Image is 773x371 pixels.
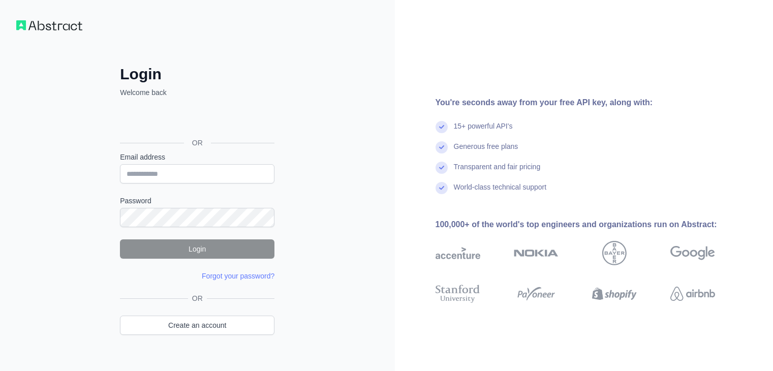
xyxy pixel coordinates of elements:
[454,141,518,162] div: Generous free plans
[454,182,547,202] div: World-class technical support
[436,219,748,231] div: 100,000+ of the world's top engineers and organizations run on Abstract:
[602,241,627,265] img: bayer
[592,283,637,305] img: shopify
[436,162,448,174] img: check mark
[115,109,277,131] iframe: Sign in with Google Button
[120,196,274,206] label: Password
[436,182,448,194] img: check mark
[202,272,274,280] a: Forgot your password?
[436,241,480,265] img: accenture
[188,293,207,303] span: OR
[670,241,715,265] img: google
[514,283,559,305] img: payoneer
[120,316,274,335] a: Create an account
[184,138,211,148] span: OR
[120,239,274,259] button: Login
[670,283,715,305] img: airbnb
[120,65,274,83] h2: Login
[454,162,541,182] div: Transparent and fair pricing
[454,121,513,141] div: 15+ powerful API's
[436,97,748,109] div: You're seconds away from your free API key, along with:
[436,141,448,153] img: check mark
[16,20,82,30] img: Workflow
[120,152,274,162] label: Email address
[514,241,559,265] img: nokia
[436,121,448,133] img: check mark
[436,283,480,305] img: stanford university
[120,87,274,98] p: Welcome back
